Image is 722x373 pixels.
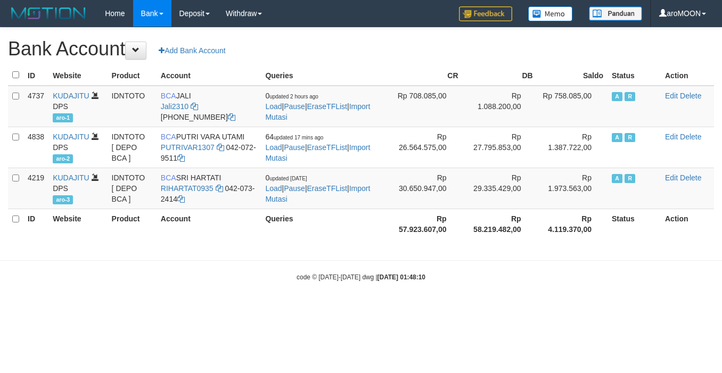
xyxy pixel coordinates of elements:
td: PUTRI VARA UTAMI 042-072-9511 [157,127,261,168]
span: Active [612,92,622,101]
a: KUDAJITU [53,92,89,100]
td: Rp 27.795.853,00 [463,127,537,168]
td: DPS [48,127,107,168]
span: updated 2 hours ago [269,94,318,100]
img: Feedback.jpg [459,6,512,21]
a: Pause [284,184,305,193]
a: KUDAJITU [53,173,89,182]
span: aro-3 [53,195,73,204]
th: CR [388,65,462,86]
span: aro-2 [53,154,73,163]
a: Jali2310 [161,102,188,111]
a: KUDAJITU [53,132,89,141]
td: SRI HARTATI 042-073-2414 [157,168,261,209]
img: MOTION_logo.png [8,5,89,21]
a: Pause [284,102,305,111]
span: Running [625,92,635,101]
td: Rp 1.387.722,00 [537,127,608,168]
th: Rp 57.923.607,00 [388,209,462,239]
span: BCA [161,132,176,141]
span: | | | [265,132,370,162]
th: Rp 58.219.482,00 [463,209,537,239]
a: PUTRIVAR1307 [161,143,215,152]
td: Rp 29.335.429,00 [463,168,537,209]
th: Action [661,209,714,239]
td: Rp 758.085,00 [537,86,608,127]
span: updated 17 mins ago [274,135,323,140]
th: Website [48,65,107,86]
td: DPS [48,168,107,209]
a: Load [265,143,282,152]
a: EraseTFList [307,184,347,193]
a: Delete [680,92,701,100]
th: Status [608,65,661,86]
a: Add Bank Account [152,42,232,60]
span: 0 [265,92,318,100]
td: IDNTOTO [ DEPO BCA ] [108,168,157,209]
td: 4737 [23,86,48,127]
span: Running [625,133,635,142]
td: Rp 1.088.200,00 [463,86,537,127]
th: Account [157,65,261,86]
th: Rp 4.119.370,00 [537,209,608,239]
td: Rp 708.085,00 [388,86,462,127]
th: Queries [261,65,388,86]
th: ID [23,65,48,86]
td: JALI [PHONE_NUMBER] [157,86,261,127]
span: updated [DATE] [269,176,307,181]
a: RIHARTAT0935 [161,184,214,193]
td: IDNTOTO [ DEPO BCA ] [108,127,157,168]
th: Saldo [537,65,608,86]
span: BCA [161,92,176,100]
td: 4219 [23,168,48,209]
th: Product [108,209,157,239]
small: code © [DATE]-[DATE] dwg | [297,273,425,281]
a: Delete [680,132,701,141]
a: Load [265,102,282,111]
th: Product [108,65,157,86]
img: Button%20Memo.svg [528,6,573,21]
a: Edit [665,92,678,100]
a: Edit [665,132,678,141]
a: EraseTFList [307,143,347,152]
a: Import Mutasi [265,143,370,162]
a: Import Mutasi [265,184,370,203]
th: Account [157,209,261,239]
span: Active [612,133,622,142]
a: Load [265,184,282,193]
span: Active [612,174,622,183]
td: Rp 1.973.563,00 [537,168,608,209]
td: IDNTOTO [108,86,157,127]
strong: [DATE] 01:48:10 [378,273,425,281]
span: | | | [265,173,370,203]
a: Edit [665,173,678,182]
td: 4838 [23,127,48,168]
img: panduan.png [589,6,642,21]
span: BCA [161,173,176,182]
a: EraseTFList [307,102,347,111]
th: Status [608,209,661,239]
span: Running [625,174,635,183]
th: DB [463,65,537,86]
td: DPS [48,86,107,127]
th: Action [661,65,714,86]
span: | | | [265,92,370,121]
th: Website [48,209,107,239]
h1: Bank Account [8,38,714,60]
a: Delete [680,173,701,182]
th: ID [23,209,48,239]
a: Import Mutasi [265,102,370,121]
span: aro-1 [53,113,73,122]
td: Rp 26.564.575,00 [388,127,462,168]
span: 0 [265,173,307,182]
th: Queries [261,209,388,239]
span: 64 [265,132,323,141]
a: Pause [284,143,305,152]
td: Rp 30.650.947,00 [388,168,462,209]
